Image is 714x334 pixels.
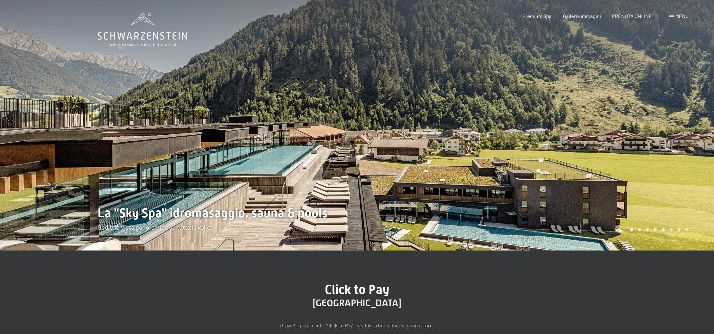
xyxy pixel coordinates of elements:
[638,228,641,232] div: Carousel Page 2
[661,228,665,232] div: Carousel Page 5
[675,13,689,19] span: Menu
[199,321,515,330] p: Grazie! Il pagamento "Click To Pay" è andato a buon fine. Nessun errore.
[685,228,689,232] div: Carousel Page 8
[563,13,601,19] a: Galleria immagini
[612,13,652,19] a: PRENOTA ONLINE
[654,228,657,232] div: Carousel Page 4
[646,228,649,232] div: Carousel Page 3
[325,282,389,297] span: Click to Pay
[677,228,681,232] div: Carousel Page 7
[522,13,552,19] a: Premium Spa
[669,228,673,232] div: Carousel Page 6
[628,228,689,232] div: Carousel Pagination
[630,228,633,232] div: Carousel Page 1 (Current Slide)
[313,297,401,308] span: [GEOGRAPHIC_DATA]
